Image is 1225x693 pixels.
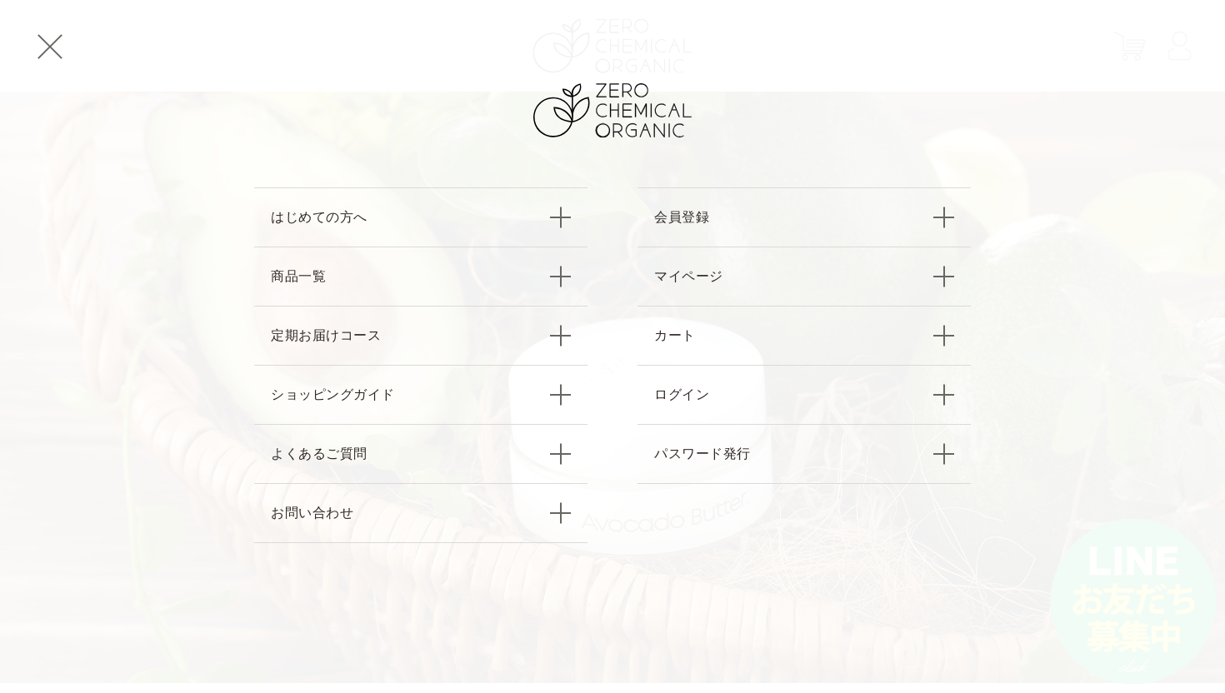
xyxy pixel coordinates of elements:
a: マイページ [637,247,971,306]
a: 定期お届けコース [254,306,587,365]
a: ログイン [637,365,971,424]
a: よくあるご質問 [254,424,587,483]
a: はじめての方へ [254,187,587,247]
a: 商品一覧 [254,247,587,306]
a: お問い合わせ [254,483,587,543]
img: ZERO CHEMICAL ORGANIC [533,83,692,137]
a: ショッピングガイド [254,365,587,424]
a: カート [637,306,971,365]
a: 会員登録 [637,187,971,247]
a: パスワード発行 [637,424,971,484]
